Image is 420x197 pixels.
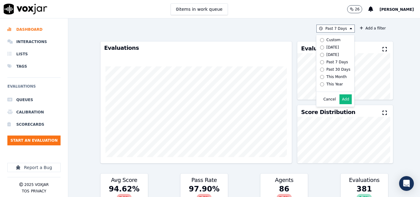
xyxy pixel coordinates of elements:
[7,36,61,48] a: Interactions
[320,68,324,72] input: Past 30 Days
[104,45,288,51] h3: Evaluations
[4,4,47,14] img: voxjar logo
[7,136,61,145] button: Start an Evaluation
[301,46,333,51] h3: Evaluators
[320,75,324,79] input: This Month
[320,60,324,64] input: Past 7 Days
[171,3,228,15] button: 0items in work queue
[104,177,144,183] h3: Avg Score
[320,45,324,49] input: [DATE]
[301,109,355,115] h3: Score Distribution
[357,25,388,32] button: Add a filter
[355,7,359,12] p: 26
[31,189,46,194] button: Privacy
[327,45,339,50] div: [DATE]
[347,5,368,13] button: 26
[320,38,324,42] input: Custom
[7,94,61,106] a: Queues
[7,23,61,36] a: Dashboard
[316,25,355,33] button: Past 7 Days Custom [DATE] [DATE] Past 7 Days Past 30 Days This Month This Year Cancel Add
[379,7,414,12] span: [PERSON_NAME]
[7,48,61,60] a: Lists
[7,83,61,94] h6: Evaluations
[7,118,61,131] a: Scorecards
[327,67,351,72] div: Past 30 Days
[320,82,324,86] input: This Year
[22,189,29,194] button: TOS
[327,82,343,87] div: This Year
[379,6,420,13] button: [PERSON_NAME]
[184,177,224,183] h3: Pass Rate
[320,53,324,57] input: [DATE]
[264,177,304,183] h3: Agents
[327,52,339,57] div: [DATE]
[24,182,49,187] p: 2025 Voxjar
[327,74,347,79] div: This Month
[347,5,362,13] button: 26
[344,177,384,183] h3: Evaluations
[7,106,61,118] a: Calibration
[327,60,348,65] div: Past 7 Days
[7,60,61,73] a: Tags
[399,176,414,191] div: Open Intercom Messenger
[7,163,61,172] button: Report a Bug
[339,94,351,104] button: Add
[323,97,336,102] button: Cancel
[327,37,341,42] div: Custom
